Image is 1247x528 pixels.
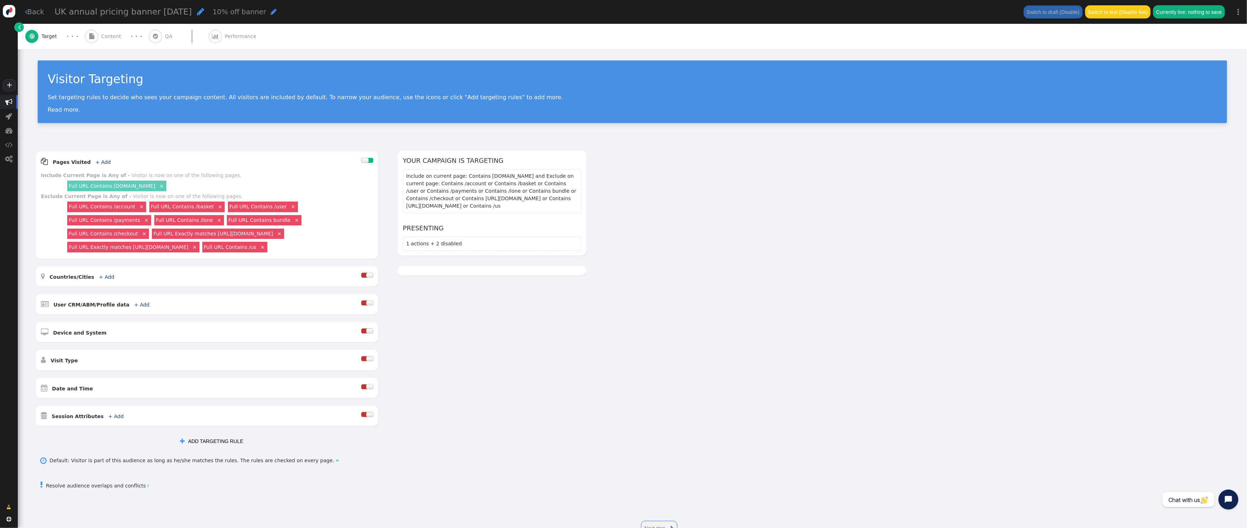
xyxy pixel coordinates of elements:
[49,457,336,464] div: Default: Visitor is part of this audience as long as he/she matches the rules. The rules are chec...
[1153,5,1225,18] button: Currently live: nothing to save
[30,33,34,39] span: 
[40,483,149,489] a: Resolve audience overlaps and conflicts
[14,22,24,32] a: 
[6,113,12,120] span: 
[89,33,94,39] span: 
[403,169,581,213] section: Include on current page: Contains [DOMAIN_NAME] and Exclude on current page: Contains /account or...
[141,230,148,236] a: ×
[41,330,118,336] a:  Device and System
[41,386,105,391] a:  Date and Time
[1085,5,1151,18] button: Switch to test (Disable live)
[41,358,89,363] a:  Visit Type
[66,32,78,41] div: · · ·
[151,204,214,209] a: Full URL Contains /basket
[130,32,142,41] div: · · ·
[3,79,16,91] a: +
[276,230,283,236] a: ×
[55,7,192,17] span: UK annual pricing banner [DATE]
[53,159,91,165] b: Pages Visited
[1230,1,1247,22] a: ⋮
[204,244,256,250] a: Full URL Contains /us
[6,517,11,522] span: 
[2,501,16,513] a: 
[132,172,241,178] div: Visitor is now on one of the following pages.
[40,455,47,466] span: 
[7,503,11,511] span: 
[49,274,94,280] b: Countries/Cities
[101,33,124,40] span: Content
[154,231,273,236] a: Full URL Exactly matches [URL][DOMAIN_NAME]
[48,94,1217,101] p: Set targeting rules to decide who sees your campaign content. All visitors are included by defaul...
[25,24,85,49] a:  Target · · ·
[213,8,266,16] span: 10% off banner
[41,172,130,178] b: Include Current Page is Any of -
[96,159,111,165] a: + Add
[149,24,209,49] a:  QA
[108,414,124,419] a: + Add
[50,358,78,363] b: Visit Type
[3,5,15,17] img: logo-icon.svg
[191,244,198,250] a: ×
[99,274,114,280] a: + Add
[41,158,48,165] span: 
[41,274,126,280] a:  Countries/Cities + Add
[175,435,248,448] button: ADD TARGETING RULE
[69,183,155,189] a: Full URL Contains [DOMAIN_NAME]
[53,302,129,308] b: User CRM/ABM/Profile data
[153,33,158,39] span: 
[228,217,290,223] a: Full URL Contains bundle
[290,203,296,209] a: ×
[336,457,339,464] span: 
[5,141,13,148] span: 
[209,24,272,49] a:  Performance
[212,33,219,39] span: 
[180,438,185,444] span: 
[293,217,300,223] a: ×
[40,481,43,489] span: 
[403,156,581,165] h6: Your campaign is targeting
[143,217,150,223] a: ×
[5,98,12,106] span: 
[42,33,60,40] span: Target
[403,223,581,233] h6: Presenting
[158,182,165,189] a: ×
[1024,5,1082,18] button: Switch to draft (Disable)
[18,23,21,31] span: 
[138,203,145,209] a: ×
[48,70,1217,88] div: Visitor Targeting
[52,414,103,419] b: Session Attributes
[165,33,175,40] span: QA
[41,193,131,199] b: Exclude Current Page is Any of -
[197,7,204,16] span: 
[216,217,222,223] a: ×
[217,203,223,209] a: ×
[134,302,149,308] a: + Add
[41,159,122,165] a:  Pages Visited + Add
[69,244,188,250] a: Full URL Exactly matches [URL][DOMAIN_NAME]
[133,193,243,199] div: Visitor is now on one of the following pages.
[41,302,161,308] a:  User CRM/ABM/Profile data + Add
[41,384,47,391] span: 
[41,273,45,280] span: 
[25,8,27,15] span: 
[69,217,140,223] a: Full URL Contains /payments
[5,155,13,162] span: 
[406,241,462,246] span: 1 actions + 2 disabled
[147,483,149,488] span: 
[5,127,12,134] span: 
[225,33,259,40] span: Performance
[41,329,48,336] span: 
[41,356,46,363] span: 
[156,217,213,223] a: Full URL Contains /lone
[271,8,277,15] span: 
[53,330,106,336] b: Device and System
[41,300,49,308] span: 
[229,204,287,209] a: Full URL Contains /user
[259,244,266,250] a: ×
[48,106,80,113] a: Read more.
[69,204,135,209] a: Full URL Contains /account
[41,414,135,419] a:  Session Attributes + Add
[41,412,47,419] span: 
[85,24,149,49] a:  Content · · ·
[25,7,44,17] a: Back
